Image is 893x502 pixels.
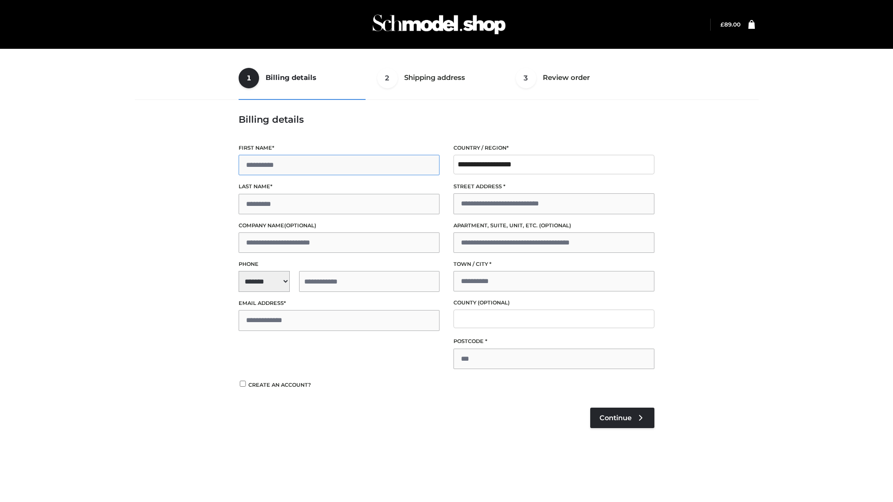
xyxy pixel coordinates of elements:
label: Country / Region [453,144,654,152]
label: Apartment, suite, unit, etc. [453,221,654,230]
label: Email address [239,299,440,308]
span: (optional) [478,299,510,306]
span: Create an account? [248,382,311,388]
label: Postcode [453,337,654,346]
label: Street address [453,182,654,191]
a: Continue [590,408,654,428]
label: County [453,298,654,307]
h3: Billing details [239,114,654,125]
img: Schmodel Admin 964 [369,6,509,43]
span: Continue [600,414,632,422]
span: (optional) [284,222,316,229]
input: Create an account? [239,381,247,387]
a: £89.00 [720,21,740,28]
bdi: 89.00 [720,21,740,28]
label: Town / City [453,260,654,269]
span: £ [720,21,724,28]
span: (optional) [539,222,571,229]
label: First name [239,144,440,152]
label: Phone [239,260,440,269]
label: Company name [239,221,440,230]
label: Last name [239,182,440,191]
